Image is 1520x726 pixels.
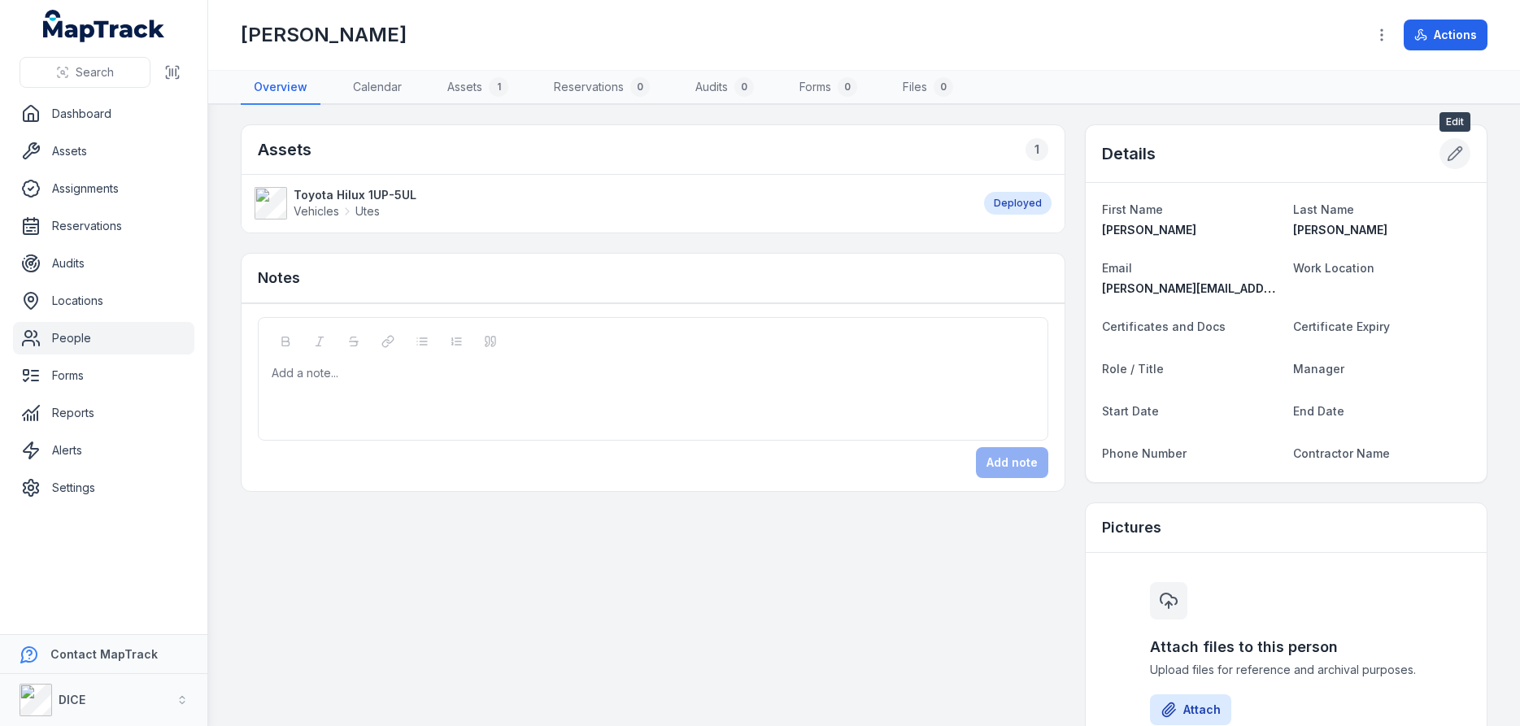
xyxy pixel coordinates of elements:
[434,71,521,105] a: Assets1
[1102,362,1164,376] span: Role / Title
[1102,202,1163,216] span: First Name
[50,647,158,661] strong: Contact MapTrack
[13,472,194,504] a: Settings
[13,322,194,354] a: People
[258,267,300,289] h3: Notes
[294,187,416,203] strong: Toyota Hilux 1UP-5UL
[241,71,320,105] a: Overview
[1293,362,1344,376] span: Manager
[355,203,380,220] span: Utes
[1150,636,1423,659] h3: Attach files to this person
[20,57,150,88] button: Search
[1293,320,1390,333] span: Certificate Expiry
[76,64,114,80] span: Search
[13,210,194,242] a: Reservations
[1026,138,1048,161] div: 1
[13,359,194,392] a: Forms
[734,77,754,97] div: 0
[1102,223,1196,237] span: [PERSON_NAME]
[13,285,194,317] a: Locations
[13,172,194,205] a: Assignments
[838,77,857,97] div: 0
[1150,694,1231,725] button: Attach
[1102,142,1156,165] h2: Details
[1293,202,1354,216] span: Last Name
[1102,516,1161,539] h3: Pictures
[934,77,953,97] div: 0
[1102,446,1187,460] span: Phone Number
[630,77,650,97] div: 0
[1102,320,1226,333] span: Certificates and Docs
[1293,446,1390,460] span: Contractor Name
[13,247,194,280] a: Audits
[1439,112,1470,132] span: Edit
[258,138,311,161] h2: Assets
[1150,662,1423,678] span: Upload files for reference and archival purposes.
[255,187,968,220] a: Toyota Hilux 1UP-5ULVehiclesUtes
[1102,404,1159,418] span: Start Date
[1293,261,1374,275] span: Work Location
[340,71,415,105] a: Calendar
[1102,281,1392,295] span: [PERSON_NAME][EMAIL_ADDRESS][DOMAIN_NAME]
[13,135,194,167] a: Assets
[43,10,165,42] a: MapTrack
[489,77,508,97] div: 1
[1293,404,1344,418] span: End Date
[59,693,85,706] strong: DICE
[1404,20,1487,50] button: Actions
[13,98,194,130] a: Dashboard
[786,71,870,105] a: Forms0
[890,71,966,105] a: Files0
[1102,261,1132,275] span: Email
[13,434,194,467] a: Alerts
[541,71,663,105] a: Reservations0
[984,192,1052,215] div: Deployed
[1293,223,1387,237] span: [PERSON_NAME]
[682,71,767,105] a: Audits0
[294,203,339,220] span: Vehicles
[13,397,194,429] a: Reports
[241,22,407,48] h1: [PERSON_NAME]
